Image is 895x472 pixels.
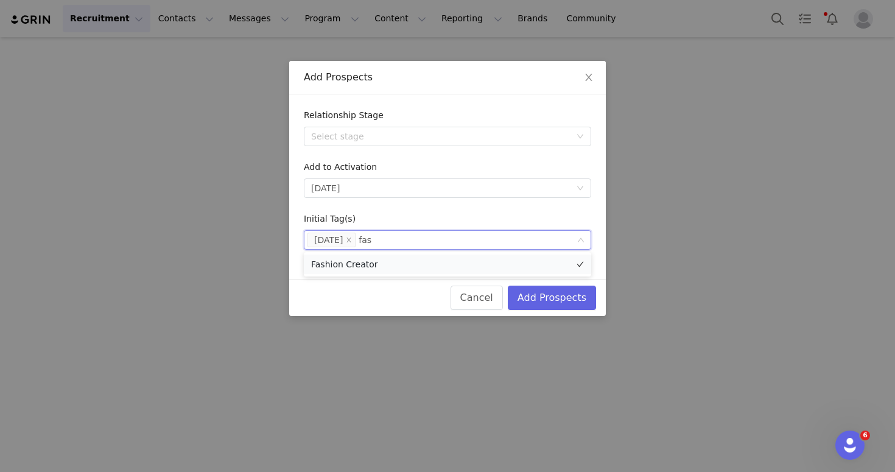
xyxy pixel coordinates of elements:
[451,286,503,310] button: Cancel
[584,72,594,82] i: icon: close
[346,237,352,244] i: icon: close
[311,179,340,197] div: September 2025
[314,233,343,247] div: [DATE]
[311,130,570,143] div: Select stage
[304,162,377,172] label: Add to Activation
[577,133,584,141] i: icon: down
[508,286,596,310] button: Add Prospects
[835,431,865,460] iframe: Intercom live chat
[304,255,591,274] li: Fashion Creator
[577,261,584,268] i: icon: check
[572,61,606,95] button: Close
[860,431,870,440] span: 6
[304,110,384,120] label: Relationship Stage
[304,71,591,84] div: Add Prospects
[304,214,356,224] label: Initial Tag(s)
[307,233,356,247] li: Sept 25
